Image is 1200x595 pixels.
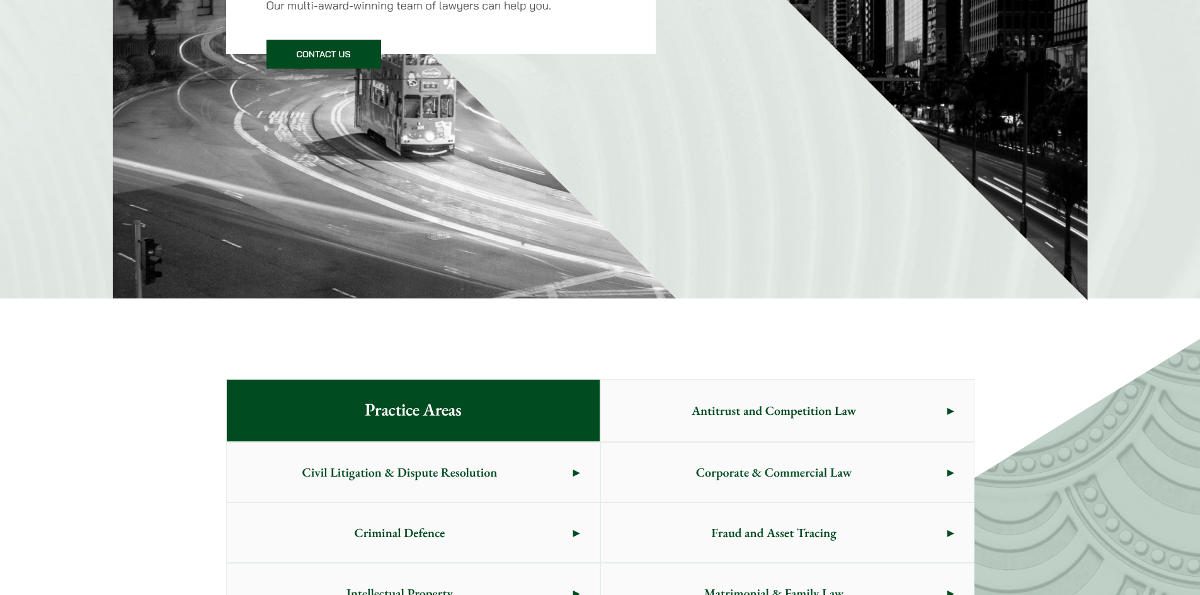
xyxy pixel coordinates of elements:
[601,503,947,562] span: Fraud and Asset Tracing
[601,381,947,440] span: Antitrust and Competition Law
[345,380,481,441] span: Practice Areas
[601,503,974,562] a: Fraud and Asset Tracing
[601,380,974,441] a: Antitrust and Competition Law
[601,443,947,502] span: Corporate & Commercial Law
[601,443,974,502] a: Corporate & Commercial Law
[227,443,573,502] span: Civil Litigation & Dispute Resolution
[266,40,381,69] a: Contact Us
[227,503,600,562] a: Criminal Defence
[227,443,600,502] a: Civil Litigation & Dispute Resolution
[227,503,573,562] span: Criminal Defence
